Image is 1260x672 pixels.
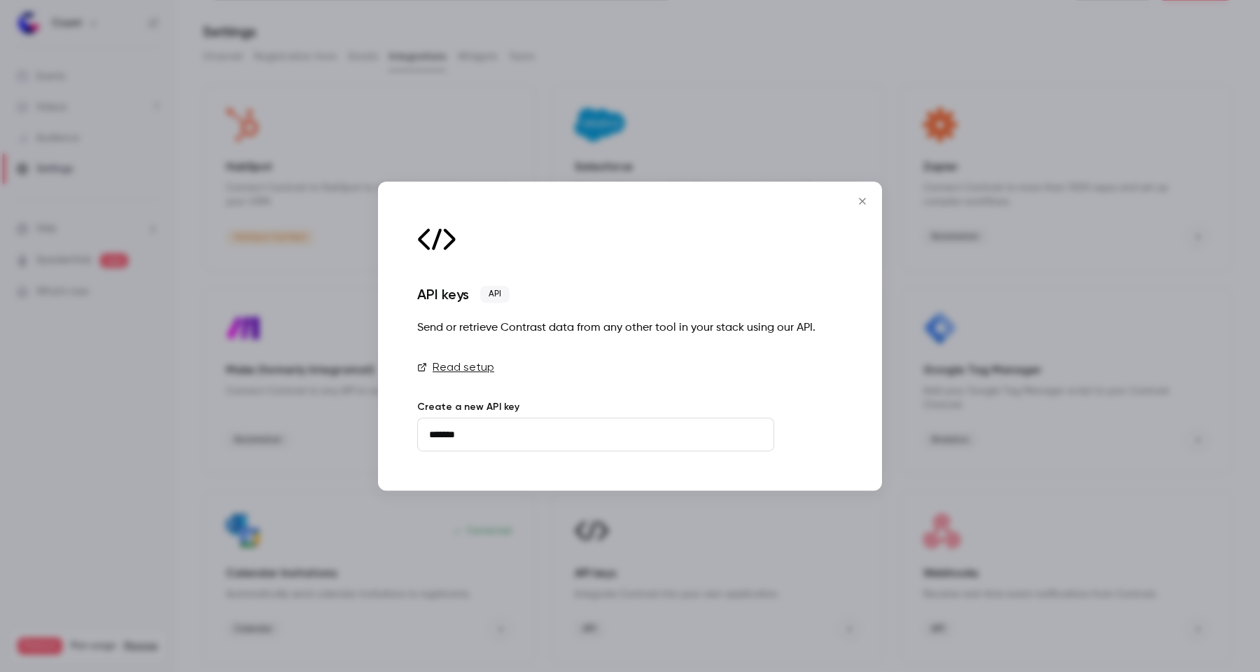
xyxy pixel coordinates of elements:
[417,286,469,303] div: API keys
[417,359,843,376] a: Read setup
[480,286,510,303] span: API
[417,401,519,413] label: Create a new API key
[848,187,876,215] button: Close
[780,418,843,451] button: Create
[417,320,843,336] div: Send or retrieve Contrast data from any other tool in your stack using our API.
